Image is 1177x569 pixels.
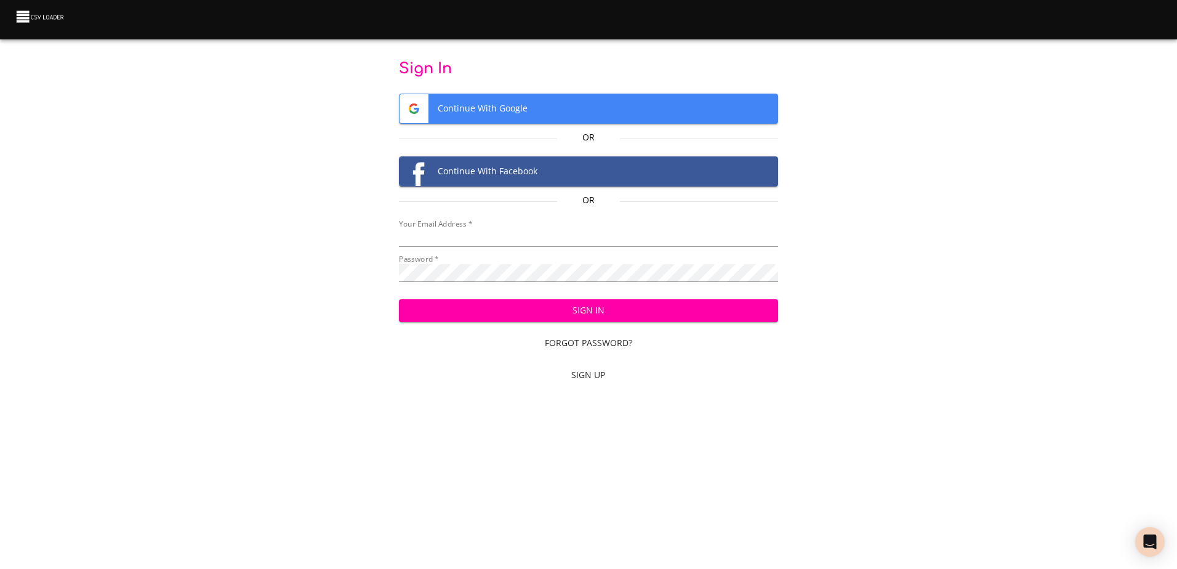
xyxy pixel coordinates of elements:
button: Sign In [399,299,778,322]
p: Or [557,131,621,143]
span: Continue With Google [400,94,777,123]
label: Your Email Address [399,220,472,228]
img: CSV Loader [15,8,66,25]
div: Open Intercom Messenger [1135,527,1165,557]
label: Password [399,256,439,263]
span: Continue With Facebook [400,157,777,186]
a: Sign Up [399,364,778,387]
span: Sign In [409,303,768,318]
img: Google logo [400,94,428,123]
a: Forgot Password? [399,332,778,355]
img: Facebook logo [400,157,428,186]
span: Sign Up [404,368,773,383]
button: Google logoContinue With Google [399,94,778,124]
p: Or [557,194,621,206]
button: Facebook logoContinue With Facebook [399,156,778,187]
p: Sign In [399,59,778,79]
span: Forgot Password? [404,336,773,351]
